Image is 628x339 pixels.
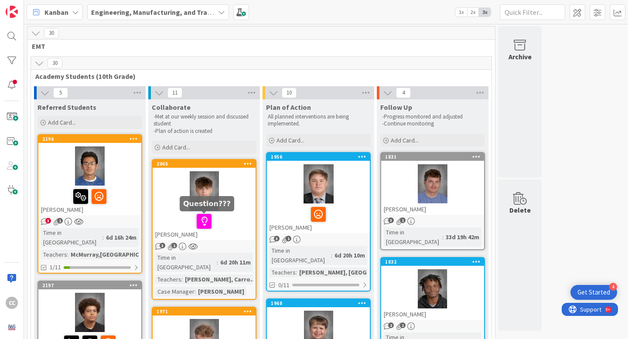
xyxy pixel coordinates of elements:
[270,246,331,265] div: Time in [GEOGRAPHIC_DATA]
[331,251,332,260] span: :
[153,160,256,240] div: 2065[PERSON_NAME]
[381,308,484,320] div: [PERSON_NAME]
[155,287,195,296] div: Case Manager
[267,153,370,161] div: 1956
[442,232,444,242] span: :
[154,128,255,135] p: -Plan of action is created
[6,6,18,18] img: Visit kanbanzone.com
[381,258,484,320] div: 1832[PERSON_NAME]
[162,143,190,151] span: Add Card...
[6,297,18,309] div: CC
[266,103,311,112] span: Plan of Action
[45,218,51,224] span: 3
[278,281,290,290] span: 0/11
[274,236,280,241] span: 3
[183,275,258,284] div: [PERSON_NAME], Carro...
[509,51,532,62] div: Archive
[509,205,531,215] div: Delete
[609,283,617,291] div: 4
[157,308,256,315] div: 1971
[384,227,442,247] div: Time in [GEOGRAPHIC_DATA]
[181,275,183,284] span: :
[380,103,412,112] span: Follow Up
[155,275,181,284] div: Teachers
[218,258,253,267] div: 6d 20h 11m
[467,8,479,17] span: 2x
[44,28,59,38] span: 30
[396,88,411,98] span: 4
[38,186,141,215] div: [PERSON_NAME]
[332,251,367,260] div: 6d 20h 10m
[154,113,255,128] p: -Met at our weekly session and discussed student
[42,136,141,142] div: 2196
[18,1,40,12] span: Support
[267,299,370,307] div: 1968
[570,285,617,300] div: Open Get Started checklist, remaining modules: 4
[382,113,483,120] p: -Progress monitored and adjusted
[270,268,296,277] div: Teachers
[48,119,76,126] span: Add Card...
[155,253,217,272] div: Time in [GEOGRAPHIC_DATA]
[6,321,18,333] img: avatar
[32,42,484,51] span: EMT
[44,3,48,10] div: 9+
[217,258,218,267] span: :
[385,154,484,160] div: 1831
[42,282,141,288] div: 2197
[48,58,62,68] span: 30
[286,236,291,241] span: 1
[68,250,169,259] div: McMurray,[GEOGRAPHIC_DATA], ...
[382,120,483,127] p: -Continue monitoring
[268,113,369,128] p: All planned interventions are being implemented.
[577,288,610,297] div: Get Started
[267,153,370,233] div: 1956[PERSON_NAME]
[157,161,256,167] div: 2065
[91,8,246,17] b: Engineering, Manufacturing, and Transportation
[267,203,370,233] div: [PERSON_NAME]
[57,218,63,224] span: 1
[102,233,104,242] span: :
[196,287,246,296] div: [PERSON_NAME]
[381,153,484,161] div: 1831
[400,322,406,328] span: 1
[104,233,139,242] div: 6d 16h 24m
[296,268,297,277] span: :
[297,268,415,277] div: [PERSON_NAME], [GEOGRAPHIC_DATA]...
[67,250,68,259] span: :
[41,228,102,247] div: Time in [GEOGRAPHIC_DATA]
[388,322,394,328] span: 2
[391,136,419,144] span: Add Card...
[444,232,481,242] div: 33d 19h 42m
[500,4,565,20] input: Quick Filter...
[388,217,394,223] span: 3
[50,263,61,272] span: 1/11
[160,243,165,248] span: 3
[153,210,256,240] div: [PERSON_NAME]
[276,136,304,144] span: Add Card...
[183,200,231,208] h5: Question???
[282,88,297,98] span: 10
[385,259,484,265] div: 1832
[41,250,67,259] div: Teachers
[381,153,484,215] div: 1831[PERSON_NAME]
[35,72,481,81] span: Academy Students (10th Grade)
[167,88,182,98] span: 11
[152,103,191,112] span: Collaborate
[153,160,256,168] div: 2065
[53,88,68,98] span: 5
[38,135,141,215] div: 2196[PERSON_NAME]
[479,8,491,17] span: 3x
[400,217,406,223] span: 1
[195,287,196,296] span: :
[455,8,467,17] span: 1x
[381,203,484,215] div: [PERSON_NAME]
[38,103,96,112] span: Referred Students
[271,154,370,160] div: 1956
[38,135,141,143] div: 2196
[153,308,256,315] div: 1971
[271,300,370,306] div: 1968
[171,243,177,248] span: 1
[381,258,484,266] div: 1832
[38,281,141,289] div: 2197
[44,7,68,17] span: Kanban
